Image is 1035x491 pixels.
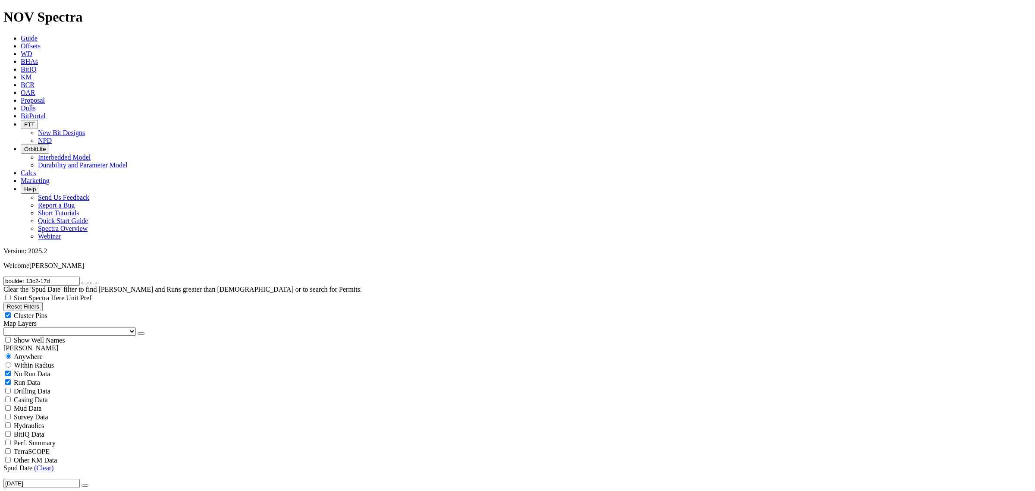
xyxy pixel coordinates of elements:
[21,81,34,88] a: BCR
[3,286,362,293] span: Clear the 'Spud Date' filter to find [PERSON_NAME] and Runs greater than [DEMOGRAPHIC_DATA] or to...
[14,396,48,403] span: Casing Data
[3,464,32,472] span: Spud Date
[38,137,52,144] a: NPD
[14,439,56,447] span: Perf. Summary
[3,320,37,327] span: Map Layers
[38,225,88,232] a: Spectra Overview
[3,277,80,286] input: Search
[21,50,32,57] a: WD
[3,302,43,311] button: Reset Filters
[21,73,32,81] a: KM
[21,97,45,104] a: Proposal
[3,479,80,488] input: After
[38,161,128,169] a: Durability and Parameter Model
[3,456,1032,464] filter-controls-checkbox: TerraSCOPE Data
[14,312,47,319] span: Cluster Pins
[14,448,50,455] span: TerraSCOPE
[38,233,61,240] a: Webinar
[14,413,48,421] span: Survey Data
[21,66,36,73] a: BitIQ
[38,201,75,209] a: Report a Bug
[14,362,54,369] span: Within Radius
[21,89,35,96] a: OAR
[14,370,50,378] span: No Run Data
[21,104,36,112] a: Dulls
[38,217,88,224] a: Quick Start Guide
[38,209,79,217] a: Short Tutorials
[34,464,53,472] a: (Clear)
[21,185,39,194] button: Help
[14,379,40,386] span: Run Data
[14,422,44,429] span: Hydraulics
[38,129,85,136] a: New Bit Designs
[21,42,41,50] a: Offsets
[3,421,1032,430] filter-controls-checkbox: Hydraulics Analysis
[21,120,38,129] button: FTT
[14,456,57,464] span: Other KM Data
[3,344,1032,352] div: [PERSON_NAME]
[24,186,36,192] span: Help
[3,9,1032,25] h1: NOV Spectra
[24,146,46,152] span: OrbitLite
[3,247,1032,255] div: Version: 2025.2
[38,194,89,201] a: Send Us Feedback
[21,169,36,176] a: Calcs
[14,353,43,360] span: Anywhere
[5,295,11,300] input: Start Spectra Here
[14,337,65,344] span: Show Well Names
[21,35,38,42] a: Guide
[3,262,1032,270] p: Welcome
[21,58,38,65] a: BHAs
[14,405,41,412] span: Mud Data
[14,431,44,438] span: BitIQ Data
[3,438,1032,447] filter-controls-checkbox: Performance Summary
[3,447,1032,456] filter-controls-checkbox: TerraSCOPE Data
[38,154,91,161] a: Interbedded Model
[21,145,49,154] button: OrbitLite
[29,262,84,269] span: [PERSON_NAME]
[24,121,34,128] span: FTT
[14,294,64,302] span: Start Spectra Here
[66,294,91,302] span: Unit Pref
[21,112,46,120] a: BitPortal
[14,387,50,395] span: Drilling Data
[21,177,50,184] a: Marketing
